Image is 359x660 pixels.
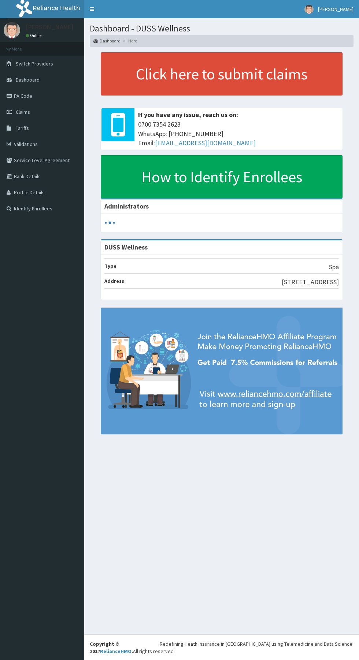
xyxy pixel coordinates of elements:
a: [EMAIL_ADDRESS][DOMAIN_NAME] [155,139,256,147]
span: Claims [16,109,30,115]
b: Administrators [104,202,149,210]
a: Dashboard [93,38,121,44]
svg: audio-loading [104,217,115,228]
a: Click here to submit claims [101,52,343,95]
p: [PERSON_NAME] [26,24,74,30]
a: Online [26,33,43,38]
span: 0700 7354 2623 WhatsApp: [PHONE_NUMBER] Email: [138,120,339,148]
h1: Dashboard - DUSS Wellness [90,24,354,33]
img: User Image [4,22,20,38]
img: provider-team-banner.png [101,308,343,434]
span: Dashboard [16,76,40,83]
strong: Copyright © 2017 . [90,641,133,655]
span: Switch Providers [16,60,53,67]
p: [STREET_ADDRESS] [282,277,339,287]
a: How to Identify Enrollees [101,155,343,198]
b: Address [104,278,124,284]
strong: DUSS Wellness [104,243,148,251]
b: Type [104,263,116,269]
b: If you have any issue, reach us on: [138,110,238,119]
p: Spa [329,262,339,272]
div: Redefining Heath Insurance in [GEOGRAPHIC_DATA] using Telemedicine and Data Science! [160,640,354,648]
span: Tariffs [16,125,29,131]
a: RelianceHMO [100,648,132,655]
img: User Image [304,5,314,14]
li: Here [121,38,137,44]
span: [PERSON_NAME] [318,6,354,12]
